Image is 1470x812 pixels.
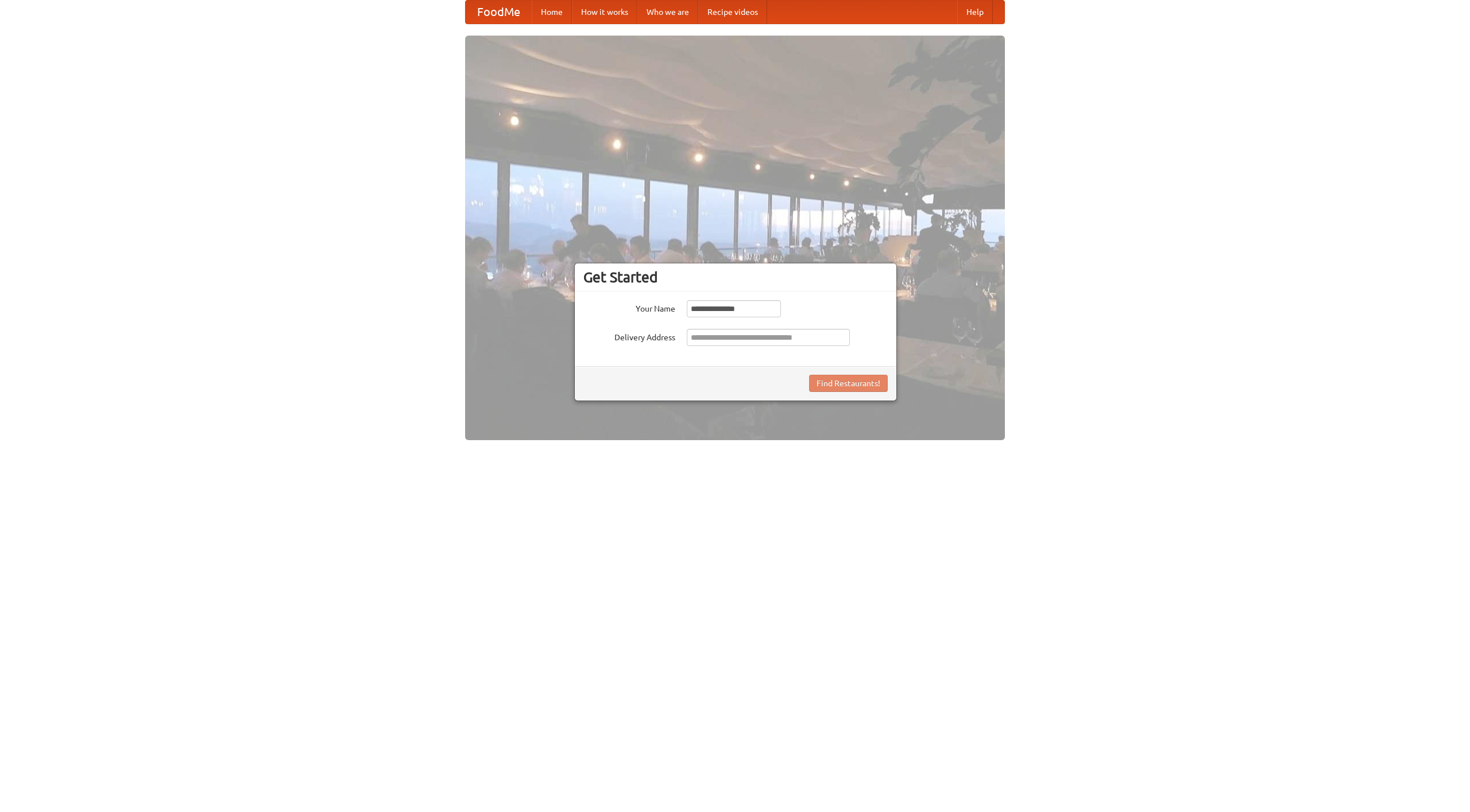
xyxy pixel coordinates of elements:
h3: Get Started [583,269,888,286]
label: Delivery Address [583,329,675,343]
label: Your Name [583,300,675,314]
a: Who we are [637,1,698,24]
a: Home [532,1,572,24]
a: How it works [572,1,637,24]
a: FoodMe [466,1,532,24]
a: Help [957,1,993,24]
button: Find Restaurants! [809,375,888,392]
a: Recipe videos [698,1,767,24]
